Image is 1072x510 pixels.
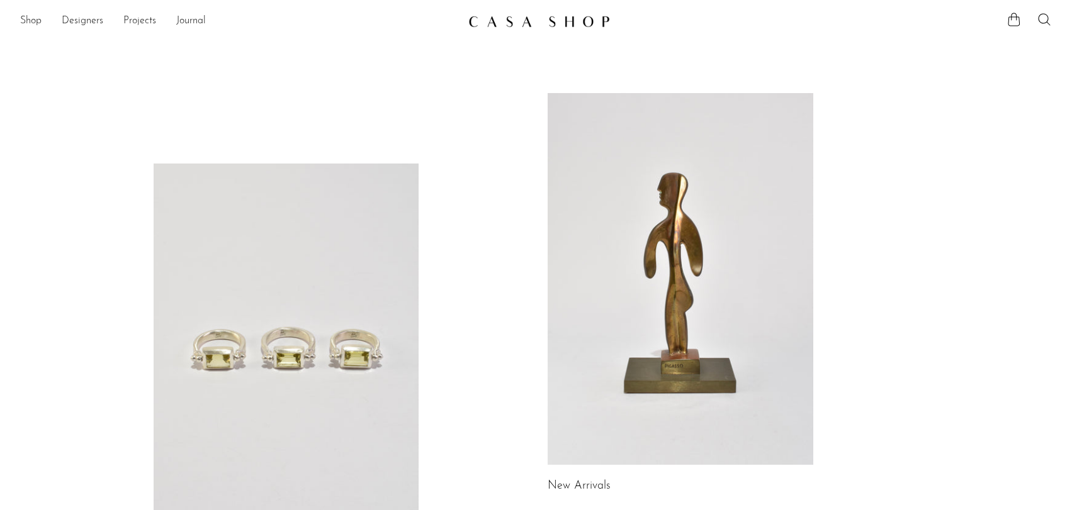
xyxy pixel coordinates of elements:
[176,13,206,30] a: Journal
[20,11,458,32] ul: NEW HEADER MENU
[20,11,458,32] nav: Desktop navigation
[20,13,42,30] a: Shop
[62,13,103,30] a: Designers
[548,480,611,492] a: New Arrivals
[123,13,156,30] a: Projects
